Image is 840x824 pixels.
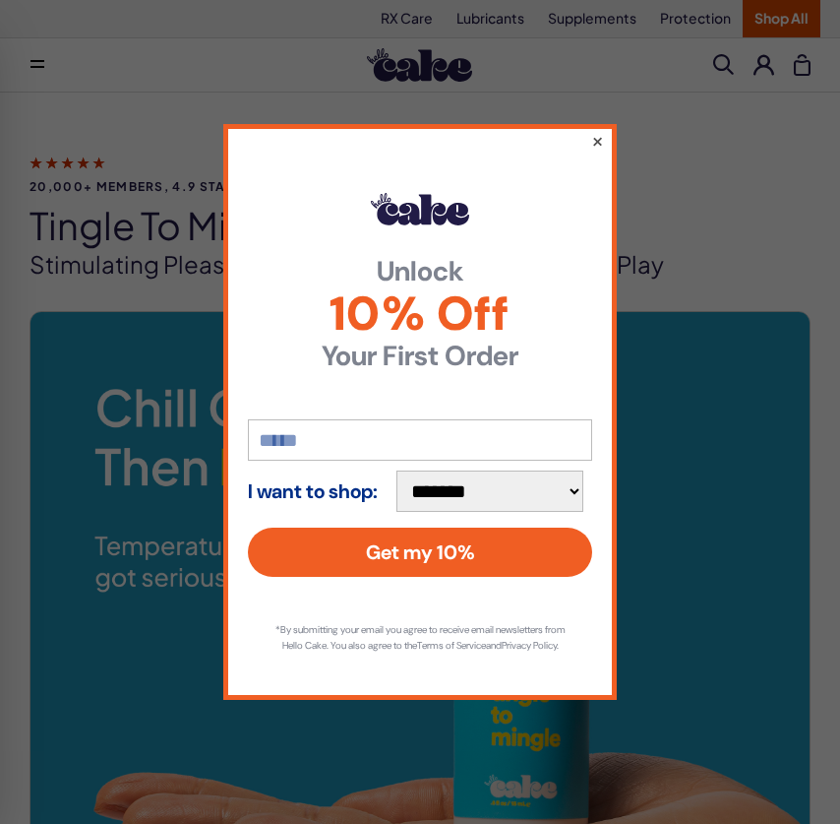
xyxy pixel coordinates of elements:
[248,258,592,285] strong: Unlock
[248,343,592,370] strong: Your First Order
[502,639,557,652] a: Privacy Policy
[371,193,469,224] img: Hello Cake
[248,528,592,577] button: Get my 10%
[248,480,378,502] strong: I want to shop:
[248,290,592,338] span: 10% Off
[268,622,572,654] p: *By submitting your email you agree to receive email newsletters from Hello Cake. You also agree ...
[417,639,486,652] a: Terms of Service
[591,129,604,153] button: ×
